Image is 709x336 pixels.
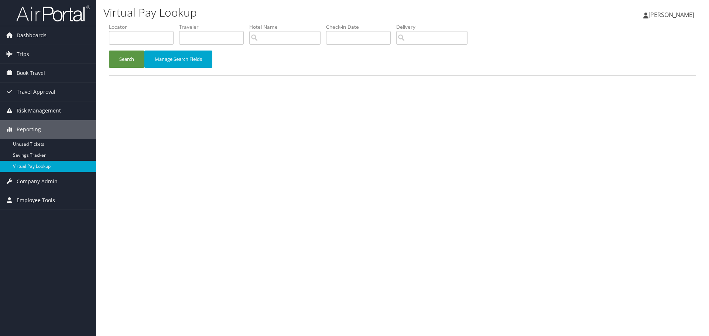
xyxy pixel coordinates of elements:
span: Employee Tools [17,191,55,209]
label: Traveler [179,23,249,31]
span: Book Travel [17,64,45,82]
label: Check-in Date [326,23,396,31]
span: Trips [17,45,29,63]
span: Risk Management [17,101,61,120]
button: Manage Search Fields [144,51,212,68]
label: Locator [109,23,179,31]
img: airportal-logo.png [16,5,90,22]
span: [PERSON_NAME] [648,11,694,19]
button: Search [109,51,144,68]
a: [PERSON_NAME] [643,4,702,26]
span: Reporting [17,120,41,139]
label: Delivery [396,23,473,31]
h1: Virtual Pay Lookup [103,5,502,20]
label: Hotel Name [249,23,326,31]
span: Dashboards [17,26,47,45]
span: Travel Approval [17,83,55,101]
span: Company Admin [17,172,58,191]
